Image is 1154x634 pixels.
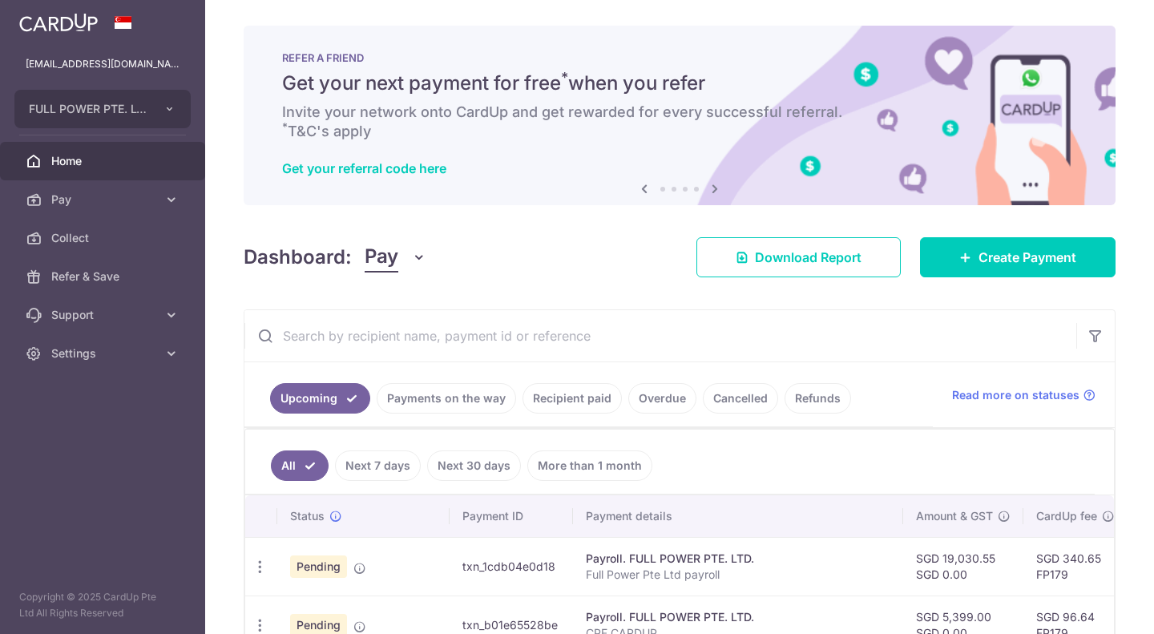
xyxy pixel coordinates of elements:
span: Pending [290,555,347,578]
img: RAF banner [244,26,1116,205]
a: More than 1 month [527,450,652,481]
p: Full Power Pte Ltd payroll [586,567,890,583]
td: SGD 19,030.55 SGD 0.00 [903,537,1023,596]
p: [EMAIL_ADDRESS][DOMAIN_NAME] [26,56,180,72]
h5: Get your next payment for free when you refer [282,71,1077,96]
input: Search by recipient name, payment id or reference [244,310,1076,361]
div: Payroll. FULL POWER PTE. LTD. [586,609,890,625]
button: Pay [365,242,426,273]
td: SGD 340.65 FP179 [1023,537,1128,596]
span: Read more on statuses [952,387,1079,403]
span: Pay [365,242,398,273]
span: FULL POWER PTE. LTD. [29,101,147,117]
span: Status [290,508,325,524]
span: CardUp fee [1036,508,1097,524]
a: Next 30 days [427,450,521,481]
a: Read more on statuses [952,387,1095,403]
p: REFER A FRIEND [282,51,1077,64]
a: Get your referral code here [282,160,446,176]
span: Refer & Save [51,269,157,285]
th: Payment ID [450,495,573,537]
iframe: Opens a widget where you can find more information [1051,586,1138,626]
div: Payroll. FULL POWER PTE. LTD. [586,551,890,567]
th: Payment details [573,495,903,537]
h6: Invite your network onto CardUp and get rewarded for every successful referral. T&C's apply [282,103,1077,141]
a: Overdue [628,383,696,414]
span: Settings [51,345,157,361]
a: Refunds [785,383,851,414]
a: All [271,450,329,481]
a: Next 7 days [335,450,421,481]
span: Amount & GST [916,508,993,524]
button: FULL POWER PTE. LTD. [14,90,191,128]
span: Download Report [755,248,861,267]
h4: Dashboard: [244,243,352,272]
a: Payments on the way [377,383,516,414]
span: Collect [51,230,157,246]
a: Upcoming [270,383,370,414]
span: Create Payment [978,248,1076,267]
img: CardUp [19,13,98,32]
a: Recipient paid [523,383,622,414]
span: Support [51,307,157,323]
span: Home [51,153,157,169]
span: Pay [51,192,157,208]
td: txn_1cdb04e0d18 [450,537,573,596]
a: Download Report [696,237,901,277]
a: Cancelled [703,383,778,414]
a: Create Payment [920,237,1116,277]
